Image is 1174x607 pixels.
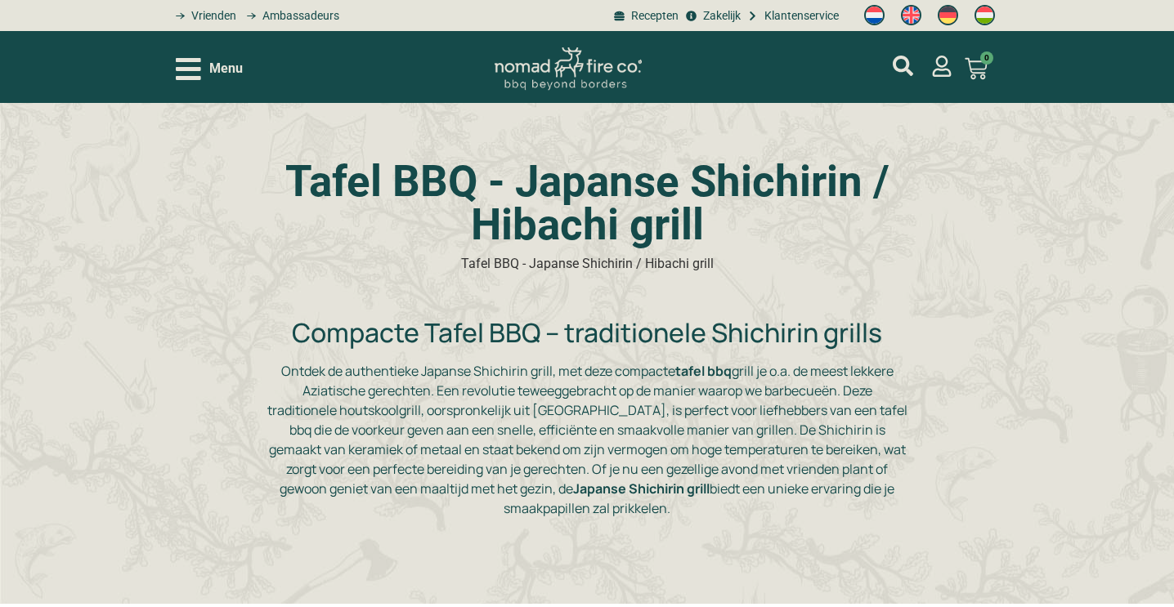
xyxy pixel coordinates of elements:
[170,7,236,25] a: grill bill vrienden
[209,59,243,78] span: Menu
[240,7,338,25] a: grill bill ambassadors
[864,5,885,25] img: Nederlands
[461,254,714,274] nav: breadcrumbs
[699,7,741,25] span: Zakelijk
[495,47,642,91] img: Nomad Logo
[945,47,1007,90] a: 0
[938,5,958,25] img: Duits
[258,7,339,25] span: Ambassadeurs
[612,7,679,25] a: BBQ recepten
[980,51,993,65] span: 0
[461,256,714,271] span: Tafel BBQ - Japanse Shichirin / Hibachi grill
[893,56,913,76] a: mijn account
[176,55,243,83] div: Open/Close Menu
[966,1,1003,30] a: Switch to Hongaars
[627,7,679,25] span: Recepten
[930,1,966,30] a: Switch to Duits
[573,480,710,498] strong: Japanse Shichirin grill
[893,1,930,30] a: Switch to Engels
[267,160,907,247] h1: Tafel BBQ - Japanse Shichirin / Hibachi grill
[931,56,952,77] a: mijn account
[267,361,907,518] p: Ontdek de authentieke Japanse Shichirin grill, met deze compacte grill je o.a. de meest lekkere A...
[901,5,921,25] img: Engels
[745,7,839,25] a: grill bill klantenservice
[760,7,839,25] span: Klantenservice
[267,317,907,348] h2: Compacte Tafel BBQ – traditionele Shichirin grills
[675,362,732,380] strong: tafel bbq
[187,7,236,25] span: Vrienden
[975,5,995,25] img: Hongaars
[683,7,740,25] a: grill bill zakeljk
